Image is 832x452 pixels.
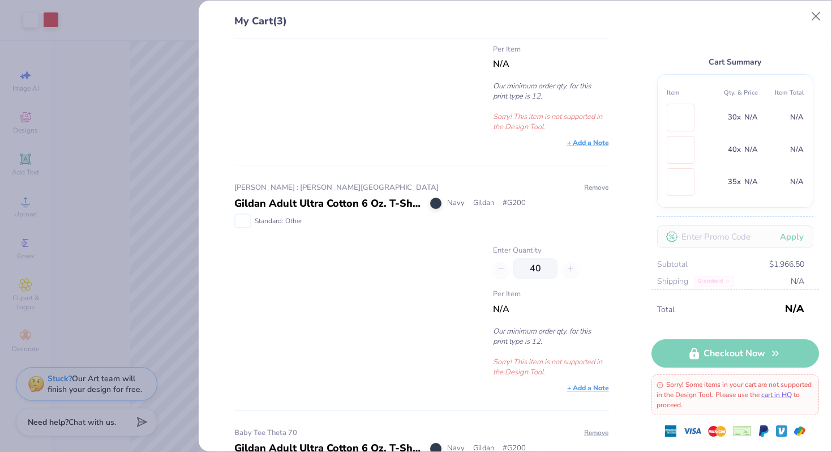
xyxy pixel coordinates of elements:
span: N/A [790,111,804,124]
img: visa [683,422,701,440]
span: Per Item [493,44,608,56]
span: 30 x [728,111,741,124]
span: Navy [447,198,465,209]
a: cart in HQ [761,390,792,399]
span: Per Item [493,289,608,300]
th: Item Total [758,84,804,101]
span: N/A [493,303,509,315]
div: Baby Tee Theta 70 [234,428,609,439]
span: N/A [744,176,758,189]
span: # G200 [503,198,526,209]
label: Enter Quantity [493,245,608,257]
span: N/A [785,299,804,319]
div: + Add a Note [567,383,609,393]
span: N/A [493,58,509,70]
img: master-card [708,422,726,440]
p: Sorry! This item is not supported in the Design Tool. [493,112,608,132]
span: N/A [790,143,804,156]
p: Our minimum order qty. for this print type is 12. [493,81,608,101]
th: Qty. & Price [712,84,758,101]
span: Gildan [473,198,494,209]
span: N/A [744,111,758,124]
img: Venmo [776,425,787,437]
span: 40 x [728,143,741,156]
span: N/A [790,176,804,189]
span: 35 x [728,176,741,189]
span: $1,966.50 [769,258,804,271]
button: Remove [584,182,609,193]
span: Shipping [657,275,688,288]
span: N/A [791,275,804,288]
span: Total [657,304,782,316]
div: My Cart (3) [234,14,609,39]
span: Standard: Other [255,216,302,226]
span: N/A [744,143,758,156]
input: – – [513,258,557,279]
th: Item [667,84,713,101]
div: [PERSON_NAME] : [PERSON_NAME][GEOGRAPHIC_DATA] [234,182,609,194]
div: Gildan Adult Ultra Cotton 6 Oz. T-Shirt [234,196,422,211]
img: express [665,425,676,437]
div: Cart Summary [657,56,813,69]
button: Close [805,6,827,27]
img: GPay [794,425,805,437]
img: Paypal [758,425,769,437]
p: Our minimum order qty. for this print type is 12. [493,326,608,347]
p: Sorry! This item is not supported in the Design Tool. [493,357,608,377]
input: Enter Promo Code [657,225,813,248]
span: Subtotal [657,258,688,271]
img: Standard: Other [235,215,250,227]
div: Sorry! Some items in your cart are not supported in the Design Tool. Please use the to proceed. [651,374,819,415]
button: Remove [584,428,609,438]
div: + Add a Note [567,138,609,148]
img: cheque [733,425,751,437]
